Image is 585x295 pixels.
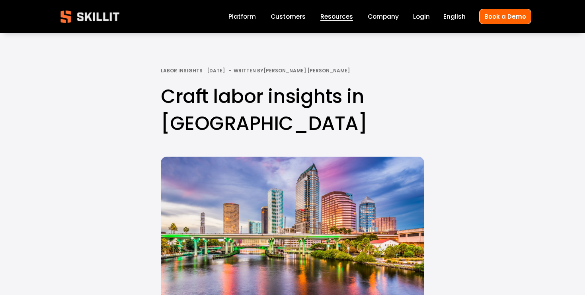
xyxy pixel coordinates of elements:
span: Resources [320,12,353,21]
a: [PERSON_NAME] [PERSON_NAME] [263,67,350,74]
img: Skillit [54,5,126,29]
a: Login [413,11,430,22]
span: [DATE] [207,67,225,74]
a: Labor Insights [161,67,203,74]
h1: Craft labor insights in [GEOGRAPHIC_DATA] [161,83,424,136]
a: Company [368,11,399,22]
div: Written By [234,68,350,74]
a: folder dropdown [320,11,353,22]
a: Customers [271,11,306,22]
a: Book a Demo [479,9,531,24]
span: English [443,12,466,21]
a: Platform [228,11,256,22]
div: language picker [443,11,466,22]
